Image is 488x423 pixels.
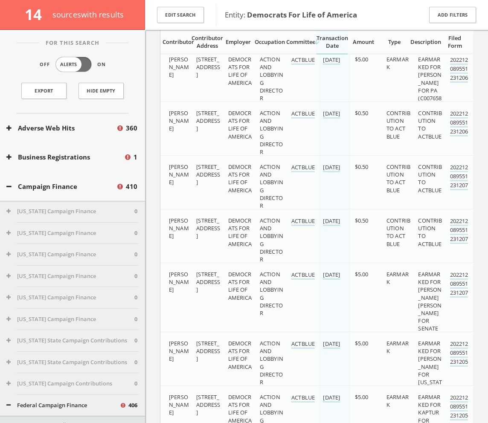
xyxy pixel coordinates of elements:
[355,163,369,171] span: $0.50
[228,55,252,87] span: DEMOCRATS FOR LIFE OF AMERICA
[291,163,315,172] a: ACTBLUE
[260,109,283,156] span: ACTION AND LOBBYING DIRECTOR
[355,270,369,278] span: $5.00
[134,293,137,302] span: 0
[134,152,137,162] span: 1
[386,339,409,355] span: EARMARK
[39,39,106,47] span: For This Search
[134,229,137,238] span: 0
[386,55,409,71] span: EARMARK
[323,271,340,280] a: [DATE]
[386,393,409,409] span: EARMARK
[260,270,283,317] span: ACTION AND LOBBYING DIRECTOR
[247,10,357,20] b: Democrats For Life of America
[6,401,119,410] button: Federal Campaign Finance
[169,270,189,293] span: [PERSON_NAME]
[260,163,283,209] span: ACTION AND LOBBYING DIRECTOR
[323,217,340,226] a: [DATE]
[126,182,137,191] span: 410
[355,55,369,63] span: $5.00
[323,394,340,403] a: [DATE]
[134,358,137,367] span: 0
[196,163,220,186] span: [STREET_ADDRESS]
[355,393,369,401] span: $5.00
[169,339,189,362] span: [PERSON_NAME]
[6,358,134,367] button: [US_STATE] State Campaign Contributions
[286,38,315,46] span: Committee
[448,34,462,49] span: Filed Form
[255,38,285,46] span: Occupation
[6,182,116,191] button: Campaign Finance
[6,272,134,281] button: [US_STATE] Campaign Finance
[225,10,357,20] span: Entity:
[134,380,137,388] span: 0
[97,61,106,68] span: On
[228,163,252,194] span: DEMOCRATS FOR LIFE OF AMERICA
[291,340,315,349] a: ACTBLUE
[429,7,476,23] button: Add Filters
[355,217,369,224] span: $0.50
[6,152,124,162] button: Business Registrations
[450,163,468,190] a: 202212089551231207
[134,336,137,345] span: 0
[21,83,67,99] a: Export
[450,56,468,83] a: 202212089551231206
[228,217,252,248] span: DEMOCRATS FOR LIFE OF AMERICA
[450,217,468,244] a: 202212089551231207
[6,336,134,345] button: [US_STATE] State Campaign Contributions
[196,339,220,362] span: [STREET_ADDRESS]
[6,229,134,238] button: [US_STATE] Campaign Finance
[163,38,194,46] span: Contributor
[291,56,315,65] a: ACTBLUE
[169,109,189,132] span: [PERSON_NAME]
[291,217,315,226] a: ACTBLUE
[169,55,189,78] span: [PERSON_NAME]
[260,217,283,263] span: ACTION AND LOBBYING DIRECTOR
[6,380,134,388] button: [US_STATE] Campaign Contributions
[192,34,223,49] span: Contributor Address
[355,109,369,117] span: $0.50
[418,163,442,194] span: CONTRIBUTION TO ACTBLUE
[418,109,442,140] span: CONTRIBUTION TO ACTBLUE
[196,270,220,293] span: [STREET_ADDRESS]
[78,83,124,99] button: Hide Empty
[260,55,283,102] span: ACTION AND LOBBYING DIRECTOR
[410,38,441,46] span: Description
[450,340,468,367] a: 202212089551231205
[6,293,134,302] button: [US_STATE] Campaign Finance
[418,339,442,409] span: EARMARKED FOR [PERSON_NAME] FOR [US_STATE] (C00792465)
[169,163,189,186] span: [PERSON_NAME]
[6,207,134,216] button: [US_STATE] Campaign Finance
[228,339,252,371] span: DEMOCRATS FOR LIFE OF AMERICA
[226,38,251,46] span: Employer
[355,339,369,347] span: $5.00
[157,7,204,23] button: Edit Search
[134,272,137,281] span: 0
[317,34,348,49] span: Transaction Date
[25,4,49,24] span: 14
[260,339,283,386] span: ACTION AND LOBBYING DIRECTOR
[228,270,252,301] span: DEMOCRATS FOR LIFE OF AMERICA
[169,217,189,240] span: [PERSON_NAME]
[386,163,410,194] span: CONTRIBUTION TO ACT BLUE
[134,207,137,216] span: 0
[196,109,220,132] span: [STREET_ADDRESS]
[450,110,468,136] a: 202212089551231206
[386,270,409,286] span: EARMARK
[6,315,134,324] button: [US_STATE] Campaign Finance
[323,163,340,172] a: [DATE]
[418,270,442,348] span: EARMARKED FOR [PERSON_NAME] [PERSON_NAME] FOR SENATE (C00575548)
[6,250,134,259] button: [US_STATE] Campaign Finance
[196,393,220,416] span: [STREET_ADDRESS]
[196,217,220,240] span: [STREET_ADDRESS]
[134,250,137,259] span: 0
[291,394,315,403] a: ACTBLUE
[196,55,220,78] span: [STREET_ADDRESS]
[386,109,410,140] span: CONTRIBUTION TO ACT BLUE
[126,123,137,133] span: 360
[450,271,468,298] a: 202212089551231207
[323,340,340,349] a: [DATE]
[388,38,401,46] span: Type
[312,38,321,46] i: arrow_downward
[386,217,410,248] span: CONTRIBUTION TO ACT BLUE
